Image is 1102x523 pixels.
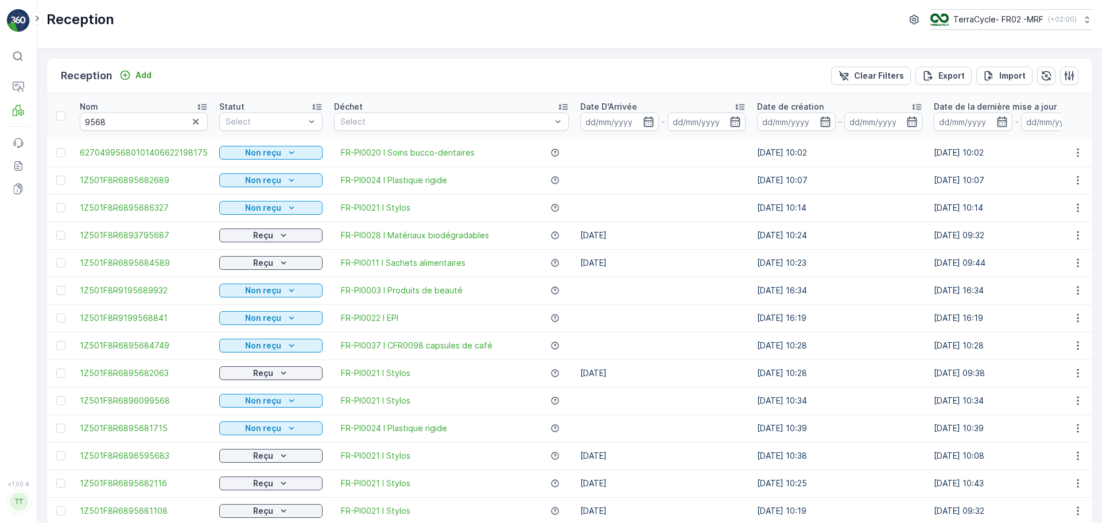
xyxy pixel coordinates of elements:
[56,313,65,323] div: Toggle Row Selected
[80,101,98,113] p: Nom
[80,257,208,269] a: 1Z501F8R6895684589
[253,505,273,517] p: Reçu
[1015,115,1019,129] p: -
[219,394,323,408] button: Non reçu
[661,115,665,129] p: -
[938,70,965,82] p: Export
[253,450,273,462] p: Reçu
[80,505,208,517] a: 1Z501F8R6895681108
[61,68,112,84] p: Reception
[56,369,65,378] div: Toggle Row Selected
[219,366,323,380] button: Reçu
[80,478,208,489] a: 1Z501F8R6895682116
[219,339,323,352] button: Non reçu
[56,286,65,295] div: Toggle Row Selected
[80,367,208,379] span: 1Z501F8R6895682063
[80,113,208,131] input: Search
[751,277,928,304] td: [DATE] 16:34
[80,202,208,214] span: 1Z501F8R6895686327
[757,101,824,113] p: Date de création
[80,230,208,241] a: 1Z501F8R6893795687
[751,359,928,387] td: [DATE] 10:28
[341,367,410,379] a: FR-PI0021 I Stylos
[80,395,208,406] a: 1Z501F8R6896099568
[245,423,281,434] p: Non reçu
[341,340,492,351] span: FR-PI0037 I CFR0098 capsules de café
[245,147,281,158] p: Non reçu
[56,451,65,460] div: Toggle Row Selected
[953,14,1043,25] p: TerraCycle- FR02 -MRF
[757,113,836,131] input: dd/mm/yyyy
[751,442,928,470] td: [DATE] 10:38
[831,67,911,85] button: Clear Filters
[219,146,323,160] button: Non reçu
[751,166,928,194] td: [DATE] 10:07
[930,9,1093,30] button: TerraCycle- FR02 -MRF(+02:00)
[226,116,305,127] p: Select
[219,201,323,215] button: Non reçu
[56,479,65,488] div: Toggle Row Selected
[253,230,273,241] p: Reçu
[245,285,281,296] p: Non reçu
[341,423,447,434] a: FR-PI0024 I Plastique rigide
[580,113,659,131] input: dd/mm/yyyy
[854,70,904,82] p: Clear Filters
[341,395,410,406] a: FR-PI0021 I Stylos
[80,450,208,462] a: 1Z501F8R6896595683
[334,101,363,113] p: Déchet
[341,450,410,462] a: FR-PI0021 I Stylos
[341,257,465,269] a: FR-PI0011 I Sachets alimentaires
[751,332,928,359] td: [DATE] 10:28
[340,116,551,127] p: Select
[219,101,245,113] p: Statut
[1048,15,1077,24] p: ( +02:00 )
[80,340,208,351] span: 1Z501F8R6895684749
[80,312,208,324] a: 1Z501F8R9199568841
[341,312,398,324] a: FR-PI0022 I EPI
[10,493,28,511] div: TT
[580,101,637,113] p: Date D'Arrivée
[80,147,208,158] a: 62704995680101406622198175
[341,175,447,186] a: FR-PI0024 I Plastique rigide
[56,396,65,405] div: Toggle Row Selected
[56,506,65,516] div: Toggle Row Selected
[245,202,281,214] p: Non reçu
[46,10,114,29] p: Reception
[219,284,323,297] button: Non reçu
[999,70,1026,82] p: Import
[80,423,208,434] a: 1Z501F8R6895681715
[341,505,410,517] a: FR-PI0021 I Stylos
[56,341,65,350] div: Toggle Row Selected
[219,173,323,187] button: Non reçu
[575,249,751,277] td: [DATE]
[7,9,30,32] img: logo
[751,249,928,277] td: [DATE] 10:23
[751,222,928,249] td: [DATE] 10:24
[219,228,323,242] button: Reçu
[934,113,1012,131] input: dd/mm/yyyy
[575,470,751,497] td: [DATE]
[219,256,323,270] button: Reçu
[115,68,156,82] button: Add
[56,424,65,433] div: Toggle Row Selected
[56,231,65,240] div: Toggle Row Selected
[7,481,30,487] span: v 1.50.4
[219,504,323,518] button: Reçu
[668,113,746,131] input: dd/mm/yyyy
[575,442,751,470] td: [DATE]
[341,230,489,241] a: FR-PI0028 I Matériaux biodégradables
[915,67,972,85] button: Export
[341,147,475,158] a: FR-PI0020 I Soins bucco-dentaires
[80,175,208,186] a: 1Z501F8R6895682689
[1021,113,1100,131] input: dd/mm/yyyy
